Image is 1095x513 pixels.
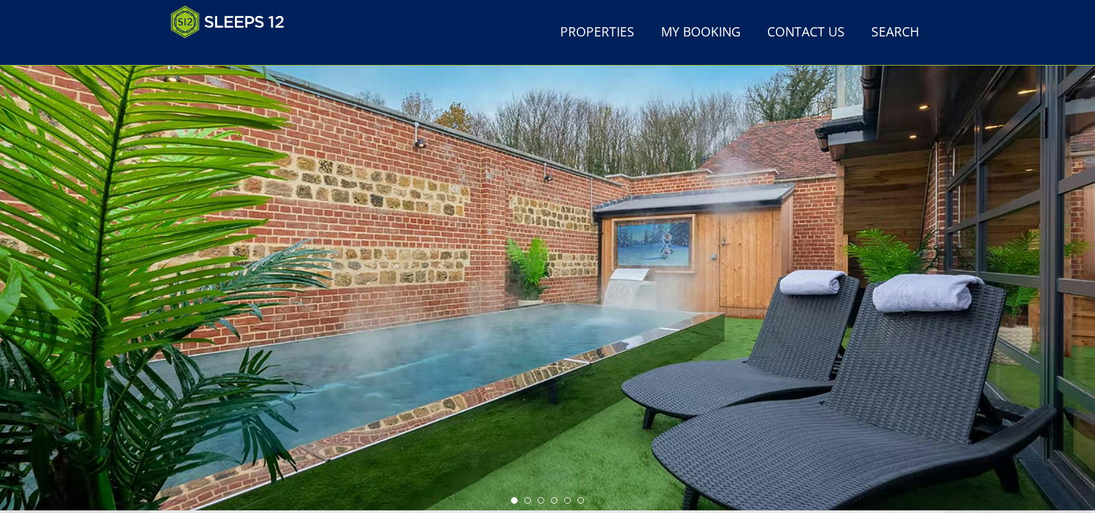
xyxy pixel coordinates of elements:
a: Properties [555,18,640,48]
iframe: Customer reviews powered by Trustpilot [164,46,303,58]
a: My Booking [656,18,746,48]
a: Search [866,18,924,48]
a: Contact Us [762,18,850,48]
img: Sleeps 12 [171,5,285,38]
